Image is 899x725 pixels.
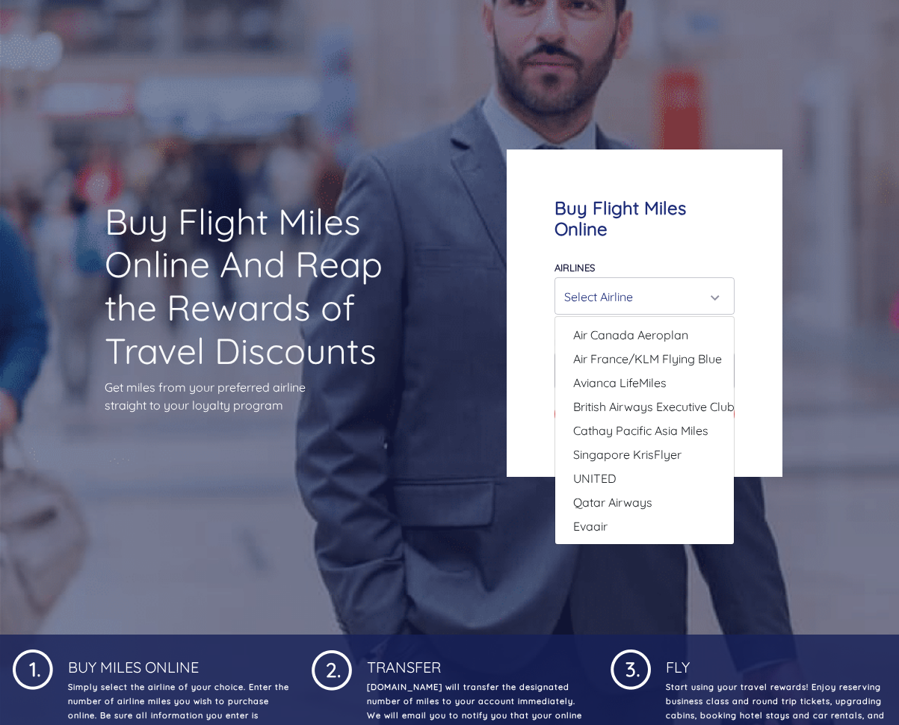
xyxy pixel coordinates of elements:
[611,647,651,690] img: 1
[65,647,289,676] h4: Buy Miles Online
[105,200,392,372] h1: Buy Flight Miles Online And Reap the Rewards of Travel Discounts
[554,277,735,315] button: Select Airline
[13,647,53,690] img: 1
[573,469,617,487] span: UNITED
[663,647,887,676] h4: Fly
[573,517,608,535] span: Evaair
[573,445,682,463] span: Singapore KrisFlyer
[554,262,595,274] label: Airlines
[573,326,688,344] span: Air Canada Aeroplan
[364,647,588,676] h4: Transfer
[564,283,716,311] div: Select Airline
[573,398,735,416] span: British Airways Executive Club
[105,378,392,414] p: Get miles from your preferred airline straight to your loyalty program
[312,647,352,691] img: 1
[573,422,708,439] span: Cathay Pacific Asia Miles
[573,493,652,511] span: Qatar Airways
[573,374,667,392] span: Avianca LifeMiles
[573,350,722,368] span: Air France/KLM Flying Blue
[554,197,735,241] h4: Buy Flight Miles Online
